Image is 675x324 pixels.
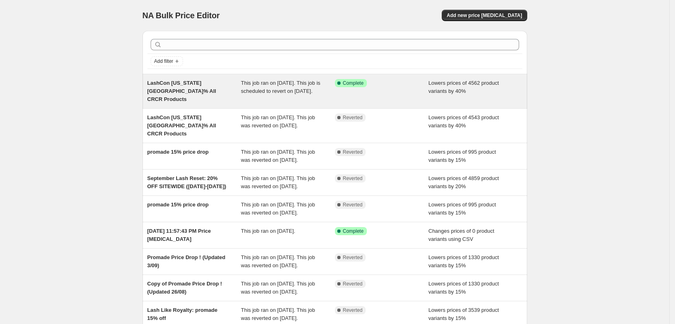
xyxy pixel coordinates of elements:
[147,228,211,242] span: [DATE] 11:57:43 PM Price [MEDICAL_DATA]
[241,307,315,321] span: This job ran on [DATE]. This job was reverted on [DATE].
[343,281,363,287] span: Reverted
[428,254,499,268] span: Lowers prices of 1330 product variants by 15%
[428,149,496,163] span: Lowers prices of 995 product variants by 15%
[428,307,499,321] span: Lowers prices of 3539 product variants by 15%
[147,254,226,268] span: Promade Price Drop ! (Updated 3/09)
[343,114,363,121] span: Reverted
[143,11,220,20] span: NA Bulk Price Editor
[343,307,363,313] span: Reverted
[241,202,315,216] span: This job ran on [DATE]. This job was reverted on [DATE].
[428,114,499,129] span: Lowers prices of 4543 product variants by 40%
[147,281,222,295] span: Copy of Promade Price Drop ! (Updated 26/08)
[241,254,315,268] span: This job ran on [DATE]. This job was reverted on [DATE].
[343,149,363,155] span: Reverted
[147,80,216,102] span: LashCon [US_STATE][GEOGRAPHIC_DATA]% All CRCR Products
[154,58,173,64] span: Add filter
[147,114,216,137] span: LashCon [US_STATE][GEOGRAPHIC_DATA]% All CRCR Products
[147,149,209,155] span: promade 15% price drop
[241,114,315,129] span: This job ran on [DATE]. This job was reverted on [DATE].
[428,80,499,94] span: Lowers prices of 4562 product variants by 40%
[343,202,363,208] span: Reverted
[428,175,499,189] span: Lowers prices of 4859 product variants by 20%
[343,80,364,86] span: Complete
[241,281,315,295] span: This job ran on [DATE]. This job was reverted on [DATE].
[147,307,217,321] span: Lash Like Royalty: promade 15% off
[428,202,496,216] span: Lowers prices of 995 product variants by 15%
[147,175,226,189] span: September Lash Reset: 20% OFF SITEWIDE ([DATE]-[DATE])
[343,254,363,261] span: Reverted
[343,228,364,234] span: Complete
[442,10,527,21] button: Add new price [MEDICAL_DATA]
[343,175,363,182] span: Reverted
[151,56,183,66] button: Add filter
[428,281,499,295] span: Lowers prices of 1330 product variants by 15%
[241,228,295,234] span: This job ran on [DATE].
[428,228,494,242] span: Changes prices of 0 product variants using CSV
[147,202,209,208] span: promade 15% price drop
[447,12,522,19] span: Add new price [MEDICAL_DATA]
[241,149,315,163] span: This job ran on [DATE]. This job was reverted on [DATE].
[241,80,320,94] span: This job ran on [DATE]. This job is scheduled to revert on [DATE].
[241,175,315,189] span: This job ran on [DATE]. This job was reverted on [DATE].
